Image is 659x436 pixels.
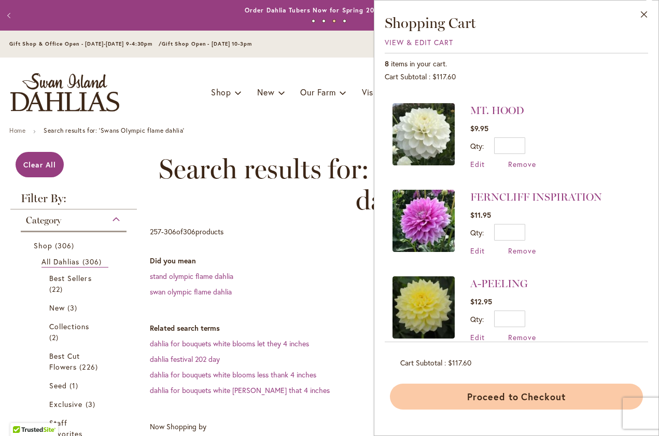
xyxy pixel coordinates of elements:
strong: Search results for: 'Swans Olympic flame dahlia' [44,126,185,134]
span: Category [26,215,61,226]
span: Visit Us [362,87,392,97]
span: 22 [49,284,65,294]
a: Home [9,126,25,134]
span: Search results for: 'Swans Olympic flame dahlia' [150,153,638,216]
span: $117.60 [448,358,471,368]
a: FERNCLIFF INSPIRATION [392,190,455,256]
span: 1 [69,380,81,391]
img: FERNCLIFF INSPIRATION [392,190,455,252]
a: stand olympic flame dahlia [150,271,233,281]
a: Exclusive [49,399,101,410]
button: 2 of 4 [322,19,326,23]
button: 4 of 4 [343,19,346,23]
a: Remove [508,332,536,342]
dt: Did you mean [150,256,649,266]
span: 3 [86,399,98,410]
a: MT. HOOD [470,104,524,117]
a: All Dahlias [41,256,108,268]
a: swan olympic flame dahlia [150,287,232,297]
span: 3 [67,302,80,313]
a: New [49,302,101,313]
a: Seed [49,380,101,391]
a: View & Edit Cart [385,37,453,47]
span: 306 [183,227,195,236]
span: Exclusive [49,399,82,409]
a: Remove [508,246,536,256]
span: Gift Shop Open - [DATE] 10-3pm [162,40,252,47]
button: 1 of 4 [312,19,315,23]
span: $12.95 [470,297,492,306]
a: Best Sellers [49,273,101,294]
span: Gift Shop & Office Open - [DATE]-[DATE] 9-4:30pm / [9,40,162,47]
a: Best Cut Flowers [49,350,101,372]
img: MT. HOOD [392,103,455,165]
strong: Filter By: [10,193,137,209]
span: $11.95 [470,210,491,220]
span: Seed [49,381,67,390]
label: Qty [470,141,484,151]
a: Order Dahlia Tubers Now for Spring 2026 Delivery! [245,6,414,14]
a: store logo [10,73,119,111]
a: Edit [470,332,485,342]
span: Now Shopping by [150,421,206,431]
span: Shopping Cart [385,14,476,32]
span: New [49,303,65,313]
span: $9.95 [470,123,488,133]
label: Qty [470,228,484,237]
span: Best Sellers [49,273,92,283]
span: Shop [211,87,231,97]
span: $117.60 [432,72,456,81]
a: dahlia for bouquets white blooms less thank 4 inches [150,370,316,379]
img: A-PEELING [392,276,455,339]
span: Cart Subtotal [385,72,427,81]
a: Collections [49,321,101,343]
a: dahlia for bouquets white blooms let they 4 inches [150,339,309,348]
span: 306 [55,240,77,251]
span: Our Farm [300,87,335,97]
button: 3 of 4 [332,19,336,23]
span: 226 [79,361,100,372]
span: 257 [150,227,161,236]
a: MT. HOOD [392,103,455,169]
button: Proceed to Checkout [390,384,643,410]
span: 306 [82,256,104,267]
p: - of products [150,223,223,240]
a: dahlia for bouquets white [PERSON_NAME] that 4 inches [150,385,330,395]
span: All Dahlias [41,257,80,266]
span: items in your cart. [391,59,447,68]
span: Cart Subtotal [400,358,442,368]
a: dahlia festival 202 day [150,354,220,364]
a: FERNCLIFF INSPIRATION [470,191,602,203]
span: Shop [34,241,52,250]
a: Shop [34,240,116,251]
a: A-PEELING [392,276,455,342]
a: Clear All [16,152,64,177]
span: 306 [164,227,176,236]
label: Qty [470,314,484,324]
span: 8 [385,59,389,68]
a: A-PEELING [470,277,528,290]
span: Clear All [23,160,56,170]
span: 2 [49,332,61,343]
dt: Related search terms [150,323,649,333]
a: Edit [470,246,485,256]
a: Remove [508,159,536,169]
a: Edit [470,159,485,169]
span: New [257,87,274,97]
span: Collections [49,321,90,331]
span: Best Cut Flowers [49,351,80,372]
iframe: Launch Accessibility Center [8,399,37,428]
